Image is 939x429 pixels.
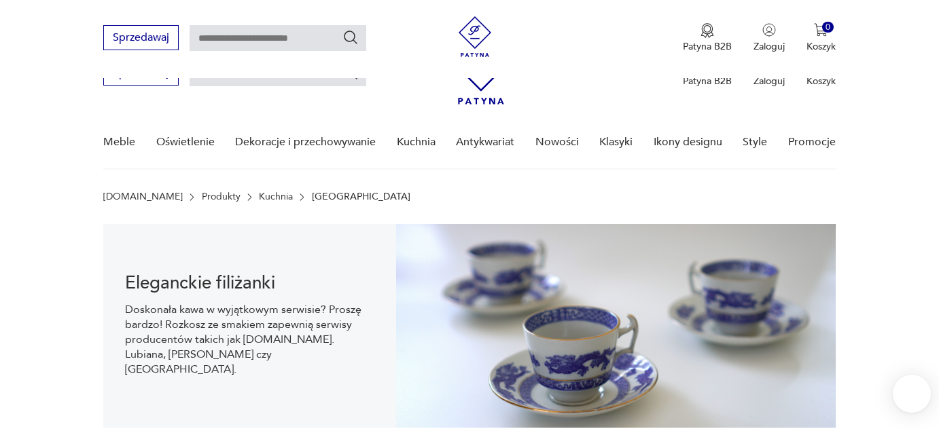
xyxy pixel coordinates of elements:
[788,116,836,168] a: Promocje
[814,23,828,37] img: Ikona koszyka
[455,16,495,57] img: Patyna - sklep z meblami i dekoracjami vintage
[156,116,215,168] a: Oświetlenie
[202,191,241,202] a: Produkty
[259,191,293,202] a: Kuchnia
[683,23,732,53] a: Ikona medaluPatyna B2B
[312,191,410,202] p: [GEOGRAPHIC_DATA]
[807,40,836,53] p: Koszyk
[103,191,183,202] a: [DOMAIN_NAME]
[754,75,785,88] p: Zaloguj
[654,116,722,168] a: Ikony designu
[456,116,514,168] a: Antykwariat
[342,29,359,45] button: Szukaj
[701,23,714,38] img: Ikona medalu
[807,75,836,88] p: Koszyk
[893,375,931,413] iframe: Smartsupp widget button
[683,40,732,53] p: Patyna B2B
[397,116,436,168] a: Kuchnia
[754,40,785,53] p: Zaloguj
[103,69,179,79] a: Sprzedawaj
[807,23,836,53] button: 0Koszyk
[103,25,179,50] button: Sprzedawaj
[103,116,135,168] a: Meble
[683,23,732,53] button: Patyna B2B
[396,224,836,428] img: 1132479ba2f2d4faba0628093889a7ce.jpg
[822,22,834,33] div: 0
[743,116,767,168] a: Style
[535,116,579,168] a: Nowości
[754,23,785,53] button: Zaloguj
[125,302,374,377] p: Doskonała kawa w wyjątkowym serwisie? Proszę bardzo! Rozkosz ze smakiem zapewnią serwisy producen...
[125,275,374,291] h1: Eleganckie filiżanki
[683,75,732,88] p: Patyna B2B
[235,116,376,168] a: Dekoracje i przechowywanie
[599,116,633,168] a: Klasyki
[103,34,179,43] a: Sprzedawaj
[762,23,776,37] img: Ikonka użytkownika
